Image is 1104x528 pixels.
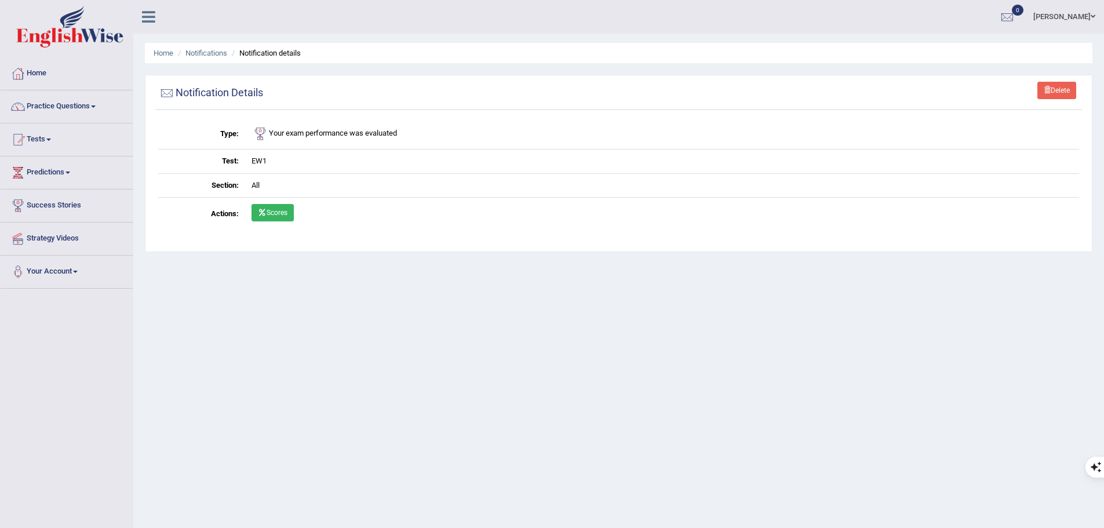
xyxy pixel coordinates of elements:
a: Delete [1037,82,1076,99]
a: Predictions [1,156,133,185]
a: Notifications [185,49,227,57]
td: Your exam performance was evaluated [245,119,1079,150]
a: Home [1,57,133,86]
a: Strategy Videos [1,223,133,252]
a: Home [154,49,173,57]
td: EW1 [245,150,1079,174]
a: Scores [252,204,294,221]
td: All [245,173,1079,198]
span: 0 [1012,5,1023,16]
h2: Notification Details [158,85,263,102]
a: Your Account [1,256,133,285]
th: Type [158,119,245,150]
th: Test [158,150,245,174]
li: Notification details [229,48,301,59]
a: Practice Questions [1,90,133,119]
th: Actions [158,198,245,231]
a: Success Stories [1,190,133,219]
a: Tests [1,123,133,152]
th: Section [158,173,245,198]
